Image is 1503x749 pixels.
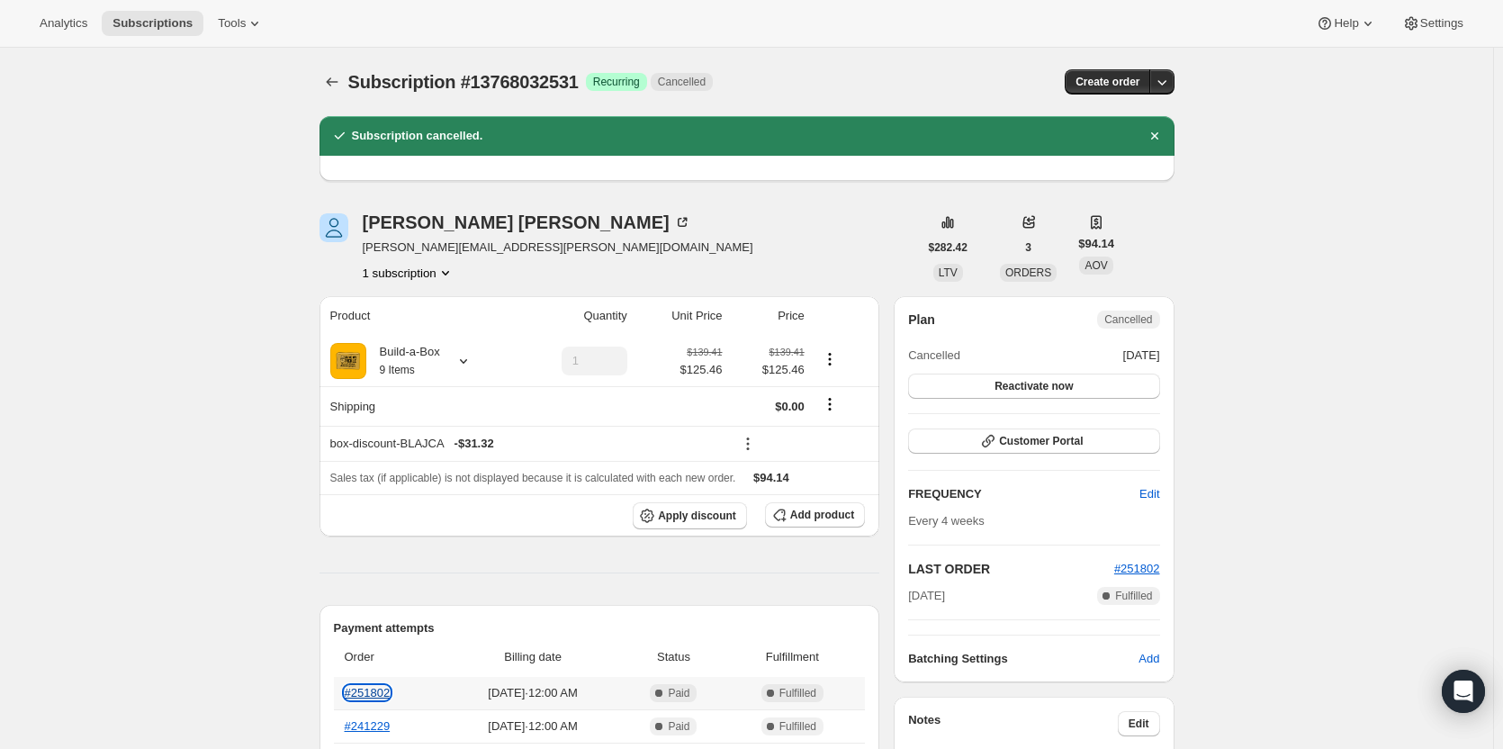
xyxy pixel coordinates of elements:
[815,349,844,369] button: Product actions
[319,386,515,426] th: Shipping
[1075,75,1139,89] span: Create order
[1115,589,1152,603] span: Fulfilled
[1025,240,1031,255] span: 3
[363,264,454,282] button: Product actions
[1129,717,1149,731] span: Edit
[334,619,866,637] h2: Payment attempts
[218,16,246,31] span: Tools
[658,509,736,523] span: Apply discount
[908,347,960,365] span: Cancelled
[454,435,494,453] span: - $31.32
[1084,259,1107,272] span: AOV
[1391,11,1474,36] button: Settings
[334,637,444,677] th: Order
[319,296,515,336] th: Product
[1305,11,1387,36] button: Help
[668,719,689,734] span: Paid
[929,240,967,255] span: $282.42
[40,16,87,31] span: Analytics
[319,69,345,95] button: Subscriptions
[1014,235,1042,260] button: 3
[345,719,391,733] a: #241229
[1005,266,1051,279] span: ORDERS
[348,72,579,92] span: Subscription #13768032531
[908,560,1114,578] h2: LAST ORDER
[514,296,632,336] th: Quantity
[449,684,617,702] span: [DATE] · 12:00 AM
[1420,16,1463,31] span: Settings
[668,686,689,700] span: Paid
[658,75,706,89] span: Cancelled
[363,213,691,231] div: [PERSON_NAME] [PERSON_NAME]
[908,650,1138,668] h6: Batching Settings
[380,364,415,376] small: 9 Items
[207,11,274,36] button: Tools
[633,296,728,336] th: Unit Price
[1118,711,1160,736] button: Edit
[1142,123,1167,149] button: Dismiss notification
[1104,312,1152,327] span: Cancelled
[733,361,805,379] span: $125.46
[627,648,719,666] span: Status
[330,435,723,453] div: box-discount-BLAJCA
[363,239,753,257] span: [PERSON_NAME][EMAIL_ADDRESS][PERSON_NAME][DOMAIN_NAME]
[908,311,935,329] h2: Plan
[1065,69,1150,95] button: Create order
[330,472,736,484] span: Sales tax (if applicable) is not displayed because it is calculated with each new order.
[345,686,391,699] a: #251802
[1123,347,1160,365] span: [DATE]
[102,11,203,36] button: Subscriptions
[366,343,440,379] div: Build-a-Box
[1334,16,1358,31] span: Help
[918,235,978,260] button: $282.42
[731,648,855,666] span: Fulfillment
[994,379,1073,393] span: Reactivate now
[1078,235,1114,253] span: $94.14
[779,719,816,734] span: Fulfilled
[908,429,1159,454] button: Customer Portal
[352,127,483,145] h2: Subscription cancelled.
[775,400,805,413] span: $0.00
[790,508,854,522] span: Add product
[939,266,958,279] span: LTV
[112,16,193,31] span: Subscriptions
[449,648,617,666] span: Billing date
[769,347,805,357] small: $139.41
[1139,485,1159,503] span: Edit
[1138,650,1159,668] span: Add
[633,502,747,529] button: Apply discount
[779,686,816,700] span: Fulfilled
[330,343,366,379] img: product img
[908,711,1118,736] h3: Notes
[815,394,844,414] button: Shipping actions
[449,717,617,735] span: [DATE] · 12:00 AM
[29,11,98,36] button: Analytics
[1442,670,1485,713] div: Open Intercom Messenger
[319,213,348,242] span: Sandy Thompson
[999,434,1083,448] span: Customer Portal
[908,374,1159,399] button: Reactivate now
[593,75,640,89] span: Recurring
[1114,562,1160,575] a: #251802
[908,514,985,528] span: Every 4 weeks
[728,296,810,336] th: Price
[765,502,865,528] button: Add product
[753,471,789,484] span: $94.14
[1128,645,1170,673] button: Add
[908,587,945,605] span: [DATE]
[680,361,723,379] span: $125.46
[908,485,1139,503] h2: FREQUENCY
[1129,480,1170,509] button: Edit
[1114,560,1160,578] button: #251802
[687,347,722,357] small: $139.41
